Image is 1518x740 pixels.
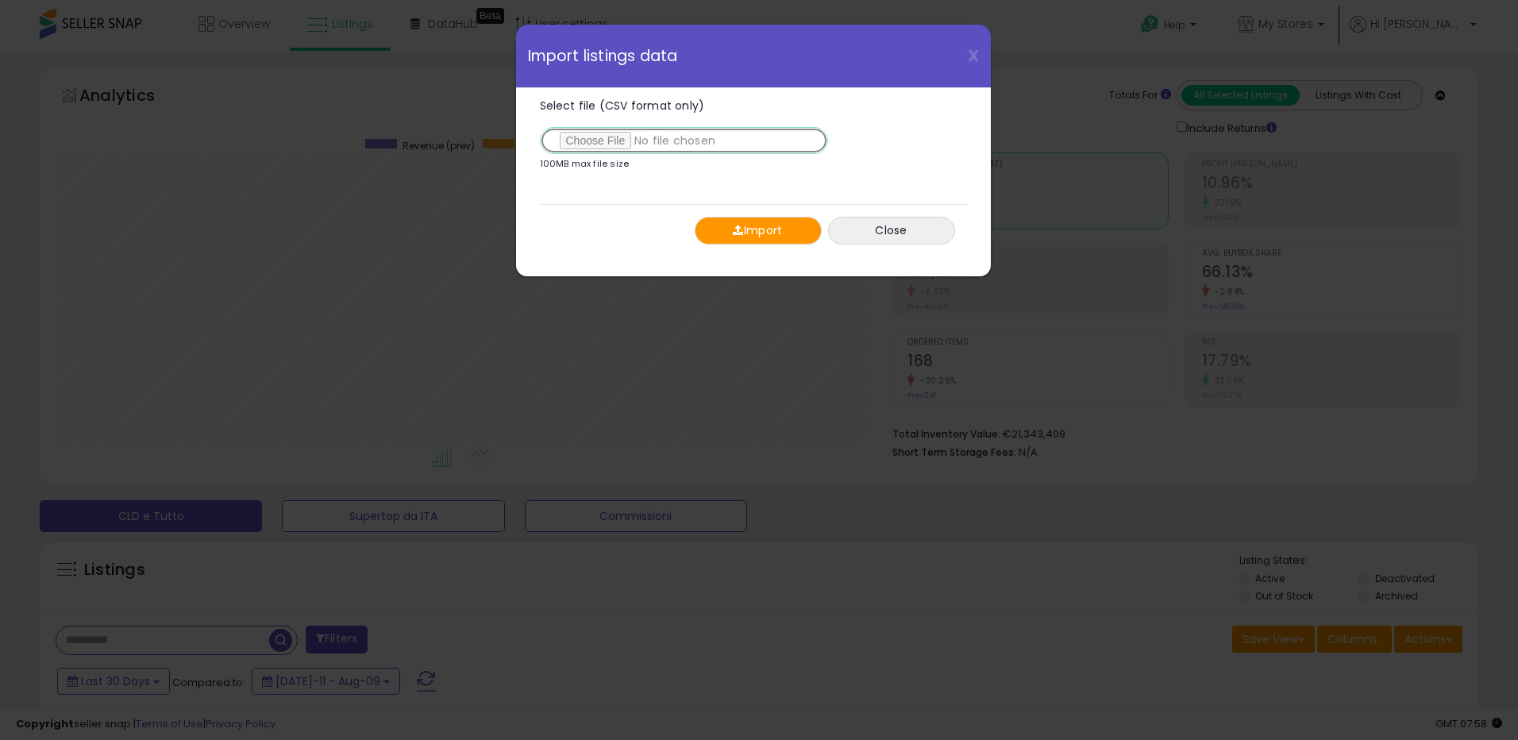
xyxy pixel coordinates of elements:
[828,217,955,245] button: Close
[695,217,822,245] button: Import
[528,48,678,64] span: Import listings data
[968,44,979,67] span: X
[540,98,705,114] span: Select file (CSV format only)
[540,160,630,168] p: 100MB max file size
